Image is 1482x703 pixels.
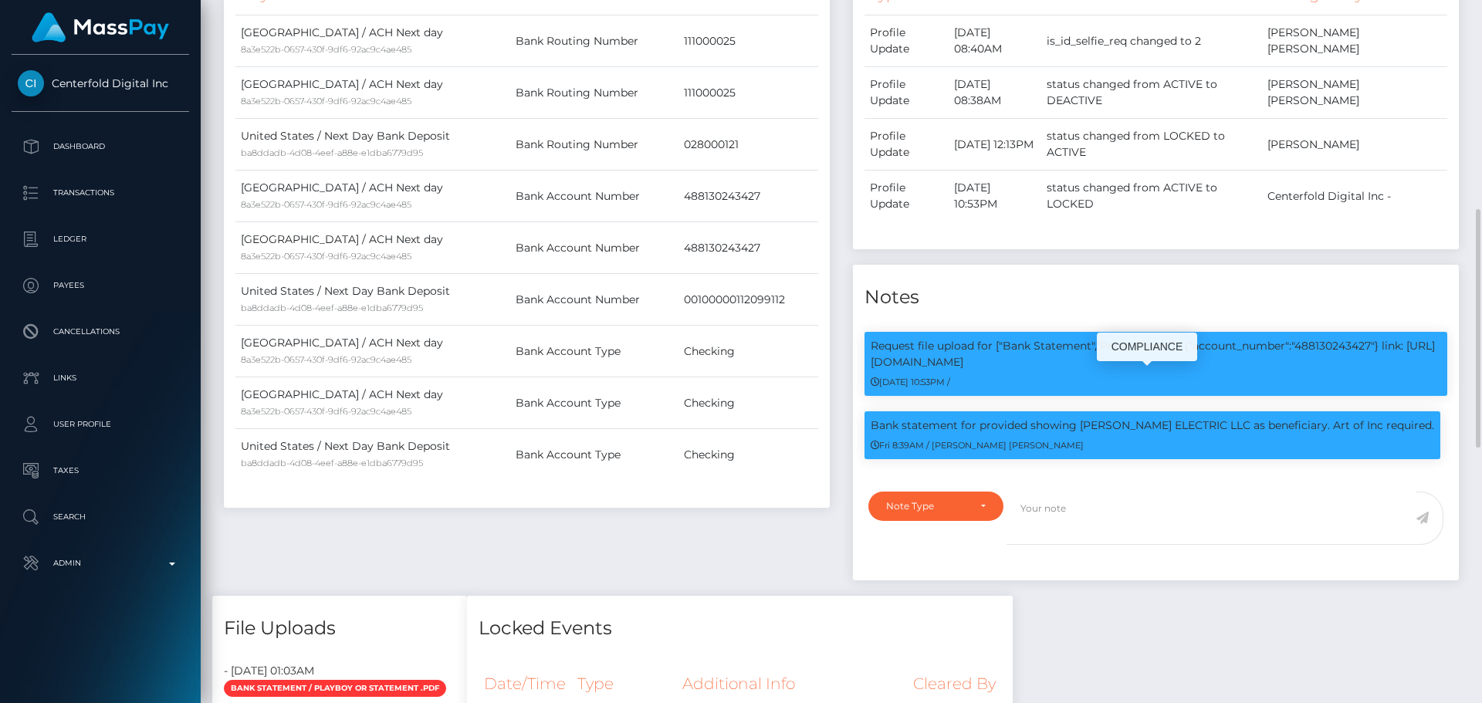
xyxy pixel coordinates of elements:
small: 8a3e522b-0657-430f-9df6-92ac9c4ae485 [241,44,411,55]
p: Taxes [18,459,183,482]
td: United States / Next Day Bank Deposit [235,274,510,326]
td: [GEOGRAPHIC_DATA] / ACH Next day [235,222,510,274]
td: 028000121 [678,119,818,171]
td: 111000025 [678,67,818,119]
td: status changed from LOCKED to ACTIVE [1041,119,1262,171]
td: [DATE] 08:38AM [949,67,1041,119]
td: Centerfold Digital Inc - [1262,171,1447,222]
h4: Locked Events [479,615,1001,642]
td: Bank Routing Number [510,15,678,67]
div: Note Type [886,500,968,512]
a: Dashboard [12,127,189,166]
p: Admin [18,552,183,575]
td: Profile Update [864,171,949,222]
td: Bank Account Number [510,171,678,222]
td: Bank Account Number [510,222,678,274]
p: User Profile [18,413,183,436]
img: MassPay Logo [32,12,169,42]
span: Bank Statement / Playboy or statement .pdf [224,680,446,697]
td: United States / Next Day Bank Deposit [235,119,510,171]
td: Checking [678,326,818,377]
td: Bank Routing Number [510,67,678,119]
a: Search [12,498,189,536]
td: United States / Next Day Bank Deposit [235,429,510,481]
a: Taxes [12,451,189,490]
a: Cancellations [12,313,189,351]
button: Note Type [868,492,1003,521]
a: Payees [12,266,189,305]
td: 111000025 [678,15,818,67]
td: [PERSON_NAME] [1262,119,1447,171]
small: Fri 8:39AM / [PERSON_NAME] [PERSON_NAME] [871,440,1084,451]
small: 8a3e522b-0657-430f-9df6-92ac9c4ae485 [241,354,411,365]
td: Bank Account Type [510,326,678,377]
small: [DATE] 10:53PM / [871,377,950,387]
td: [PERSON_NAME] [PERSON_NAME] [1262,67,1447,119]
p: Bank statement for provided showing [PERSON_NAME] ELECTRIC LLC as beneficiary. Art of Inc required. [871,417,1434,434]
span: Centerfold Digital Inc [12,76,189,90]
td: 488130243427 [678,222,818,274]
small: 8a3e522b-0657-430f-9df6-92ac9c4ae485 [241,96,411,106]
td: [DATE] 08:40AM [949,15,1041,67]
h4: Notes [864,284,1447,311]
td: Profile Update [864,67,949,119]
p: Cancellations [18,320,183,343]
div: COMPLIANCE [1097,333,1197,361]
td: Checking [678,429,818,481]
a: Ledger [12,220,189,259]
p: Ledger [18,228,183,251]
td: Profile Update [864,15,949,67]
p: Transactions [18,181,183,204]
p: Links [18,367,183,390]
td: [DATE] 10:53PM [949,171,1041,222]
h4: File Uploads [224,615,455,642]
td: [GEOGRAPHIC_DATA] / ACH Next day [235,67,510,119]
a: Transactions [12,174,189,212]
small: 8a3e522b-0657-430f-9df6-92ac9c4ae485 [241,251,411,262]
small: 8a3e522b-0657-430f-9df6-92ac9c4ae485 [241,199,411,210]
p: Request file upload for ["Bank Statement","Paper Check"] / {"account_number":"488130243427"} link... [871,338,1441,370]
td: Profile Update [864,119,949,171]
small: ba8ddadb-4d08-4eef-a88e-e1dba6779d95 [241,302,423,313]
td: 00100000112099112 [678,274,818,326]
td: 488130243427 [678,171,818,222]
td: is_id_selfie_req changed to 2 [1041,15,1262,67]
small: ba8ddadb-4d08-4eef-a88e-e1dba6779d95 [241,147,423,158]
td: Bank Account Number [510,274,678,326]
p: Payees [18,274,183,297]
td: Bank Routing Number [510,119,678,171]
div: - [DATE] 01:03AM [212,663,467,679]
td: Checking [678,377,818,429]
td: [PERSON_NAME] [PERSON_NAME] [1262,15,1447,67]
small: ba8ddadb-4d08-4eef-a88e-e1dba6779d95 [241,458,423,468]
td: [GEOGRAPHIC_DATA] / ACH Next day [235,15,510,67]
td: [GEOGRAPHIC_DATA] / ACH Next day [235,377,510,429]
td: status changed from ACTIVE to DEACTIVE [1041,67,1262,119]
p: Search [18,505,183,529]
p: Dashboard [18,135,183,158]
img: Centerfold Digital Inc [18,70,44,96]
td: [DATE] 12:13PM [949,119,1041,171]
td: Bank Account Type [510,377,678,429]
td: [GEOGRAPHIC_DATA] / ACH Next day [235,326,510,377]
td: [GEOGRAPHIC_DATA] / ACH Next day [235,171,510,222]
small: 8a3e522b-0657-430f-9df6-92ac9c4ae485 [241,406,411,417]
td: status changed from ACTIVE to LOCKED [1041,171,1262,222]
td: Bank Account Type [510,429,678,481]
a: Admin [12,544,189,583]
a: Links [12,359,189,397]
a: User Profile [12,405,189,444]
